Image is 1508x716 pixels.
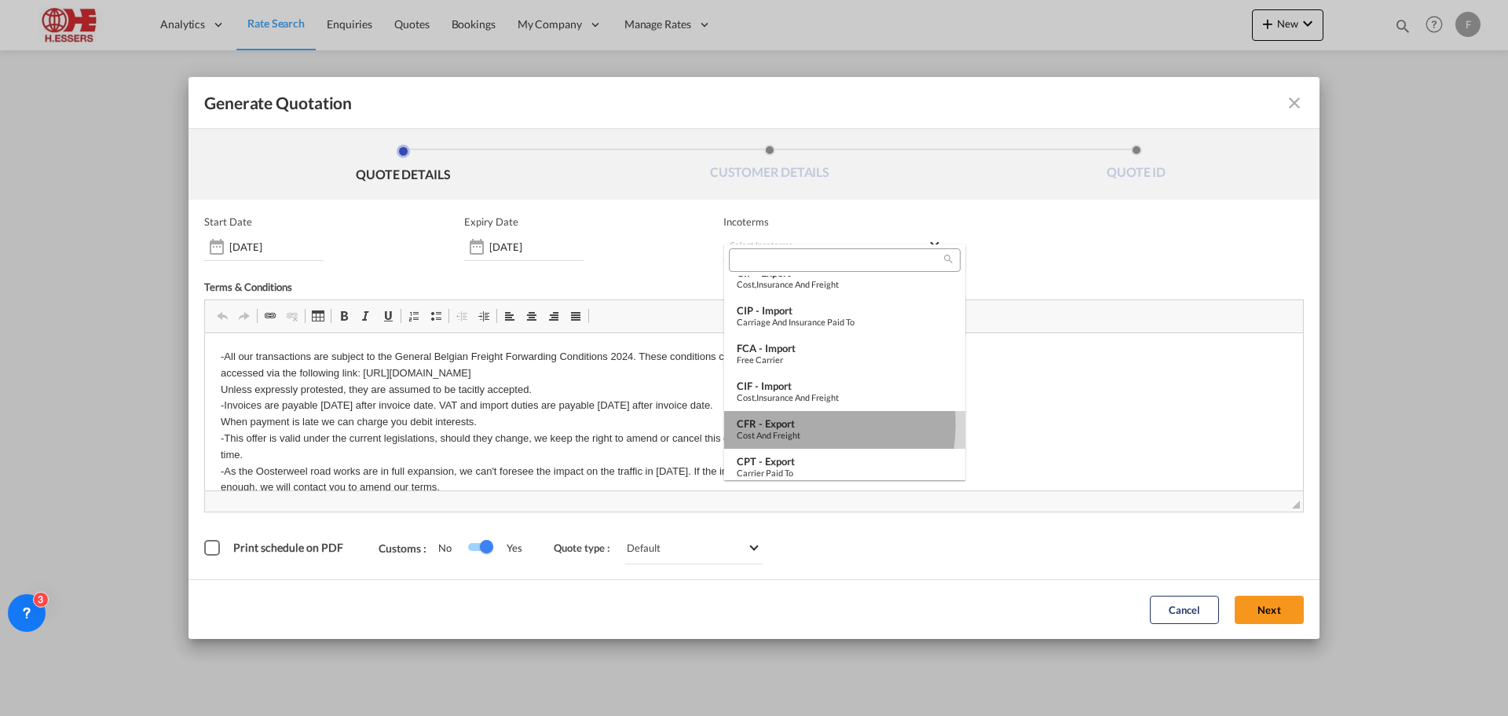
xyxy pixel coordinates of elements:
[737,380,953,392] div: CIF - import
[737,455,953,468] div: CPT - export
[737,430,953,440] div: Cost and Freight
[942,253,954,265] md-icon: icon-magnify
[737,317,953,327] div: Carriage and Insurance Paid to
[737,392,953,402] div: Cost,Insurance and Freight
[737,417,953,430] div: CFR - export
[16,16,1082,523] p: -All our transactions are subject to the General Belgian Freight Forwarding Conditions 2024. Thes...
[737,342,953,354] div: FCA - import
[737,354,953,365] div: Free Carrier
[737,468,953,478] div: Carrier Paid to
[737,279,953,289] div: Cost,Insurance and Freight
[16,16,1082,523] body: Editor, editor2
[737,304,953,317] div: CIP - import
